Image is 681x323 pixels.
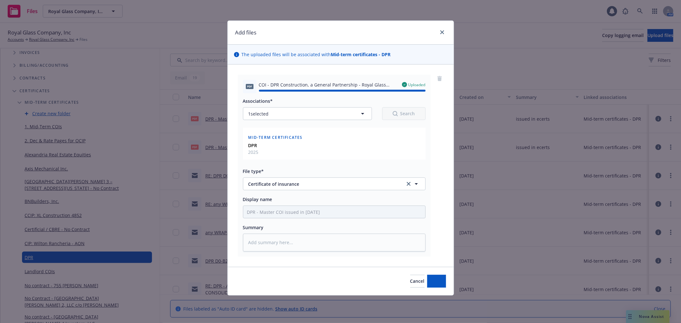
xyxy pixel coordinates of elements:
span: The uploaded files will be associated with [242,51,391,58]
span: 2025 [248,149,259,155]
a: clear selection [405,180,412,188]
button: Certificate of insuranceclear selection [243,177,426,190]
input: Add display name here... [243,206,425,218]
span: Associations* [243,98,273,104]
span: Certificate of insurance [248,181,396,187]
span: Uploaded [408,82,426,87]
span: pdf [246,84,253,89]
span: File type* [243,168,264,174]
span: Summary [243,224,264,230]
span: Mid-term certificates [248,135,303,140]
span: Add files [427,278,446,284]
button: Cancel [410,275,425,288]
span: 1 selected [248,110,269,117]
span: Cancel [410,278,425,284]
a: remove [436,75,443,82]
strong: Mid-term certificates - DPR [331,51,391,57]
button: Add files [427,275,446,288]
a: close [438,28,446,36]
span: COI - DPR Construction, a General Partnership - Royal Glass Company, Inc.pdf [259,81,397,88]
strong: DPR [248,142,257,148]
h1: Add files [235,28,257,37]
span: Display name [243,196,272,202]
button: 1selected [243,107,372,120]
